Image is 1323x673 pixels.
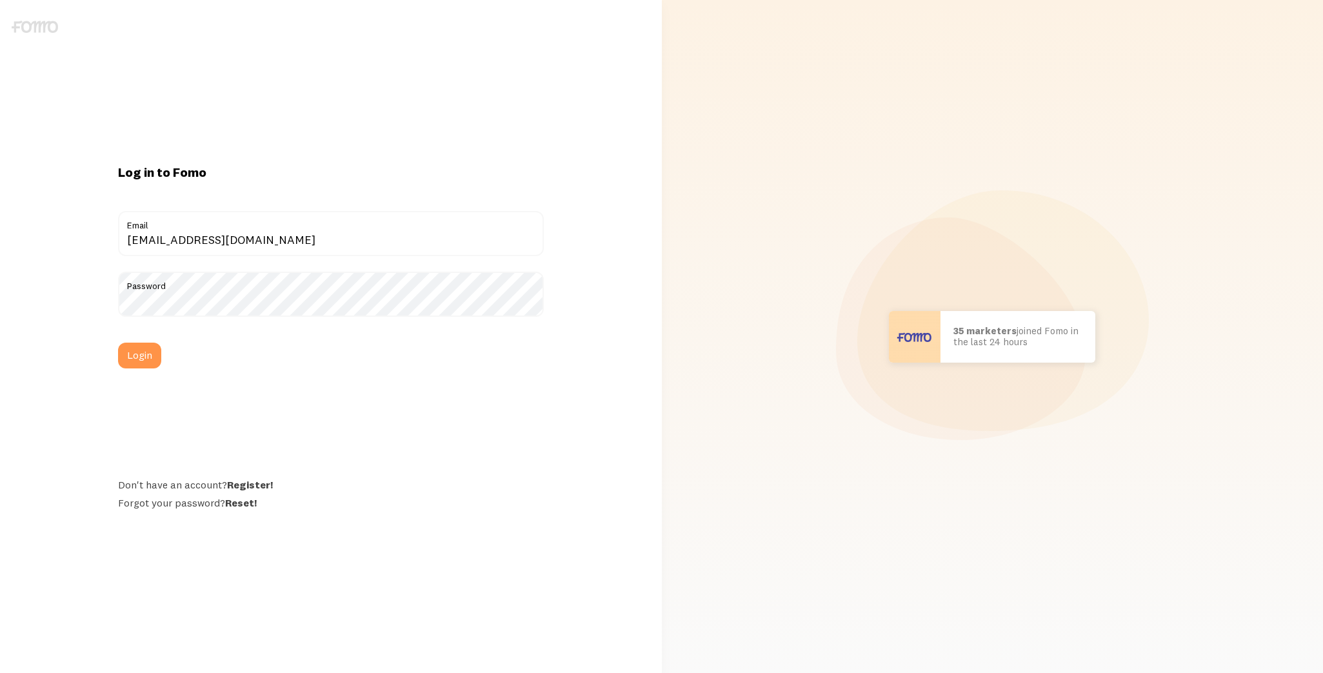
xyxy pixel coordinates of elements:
label: Password [118,272,544,294]
img: User avatar [889,311,940,363]
h1: Log in to Fomo [118,164,544,181]
a: Register! [227,478,273,491]
button: Login [118,343,161,368]
label: Email [118,211,544,233]
div: Don't have an account? [118,478,544,491]
b: 35 marketers [953,325,1017,337]
a: Reset! [225,496,257,509]
div: Forgot your password? [118,496,544,509]
p: joined Fomo in the last 24 hours [953,326,1082,347]
img: fomo-logo-gray-b99e0e8ada9f9040e2984d0d95b3b12da0074ffd48d1e5cb62ac37fc77b0b268.svg [12,21,58,33]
